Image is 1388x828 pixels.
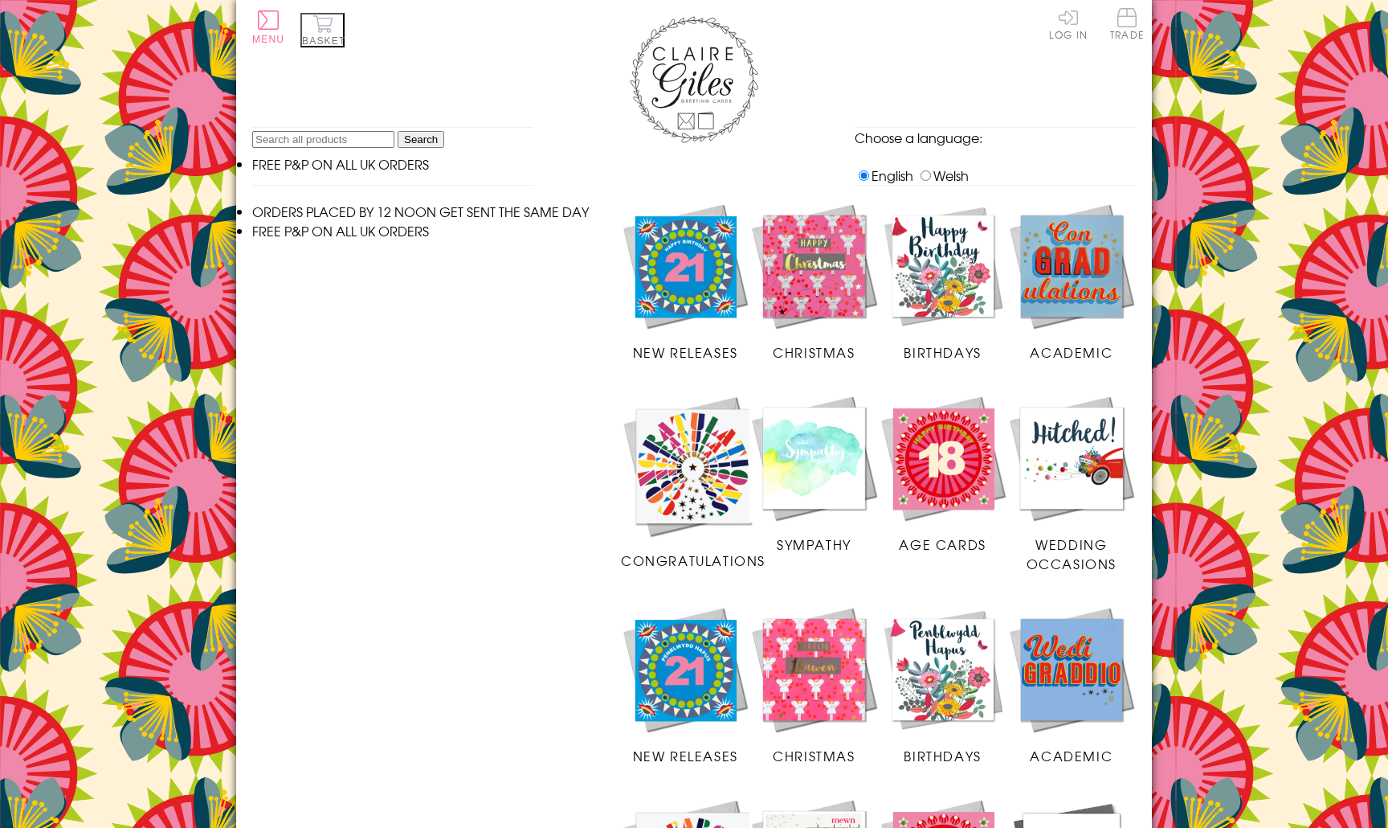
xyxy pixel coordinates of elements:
input: Search [398,131,444,148]
a: Log In [1049,8,1088,39]
a: New Releases [621,605,749,765]
button: Menu [252,10,284,45]
a: New Releases [621,202,749,362]
span: ORDERS PLACED BY 12 NOON GET SENT THE SAME DAY [252,202,589,221]
a: Sympathy [749,394,878,554]
span: Christmas [773,746,855,765]
a: Birthdays [879,202,1007,362]
span: Academic [1030,342,1112,362]
span: Congratulations [621,551,765,570]
span: New Releases [633,342,738,362]
a: Academic [1007,605,1136,765]
span: Menu [252,34,284,45]
a: Christmas [749,605,878,765]
a: Congratulations [621,394,765,570]
label: English [855,166,913,185]
button: Basket [300,13,345,47]
a: Trade [1110,8,1144,43]
img: Claire Giles Greetings Cards [630,16,758,143]
span: Christmas [773,342,855,362]
a: Wedding Occasions [1007,394,1136,573]
label: Welsh [916,166,969,185]
span: FREE P&P ON ALL UK ORDERS [252,221,429,240]
span: New Releases [633,746,738,765]
a: Birthdays [879,605,1007,765]
span: Age Cards [899,535,986,554]
span: Birthdays [904,746,981,765]
span: Trade [1110,8,1144,39]
a: Age Cards [879,394,1007,554]
input: Welsh [921,170,931,181]
span: Sympathy [777,535,851,554]
span: Wedding Occasions [1027,535,1117,573]
p: Choose a language: [855,128,1136,147]
span: Academic [1030,746,1112,765]
a: Academic [1007,202,1136,362]
span: Birthdays [904,342,981,362]
input: Search all products [252,131,394,148]
input: English [859,170,869,181]
a: Christmas [749,202,878,362]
